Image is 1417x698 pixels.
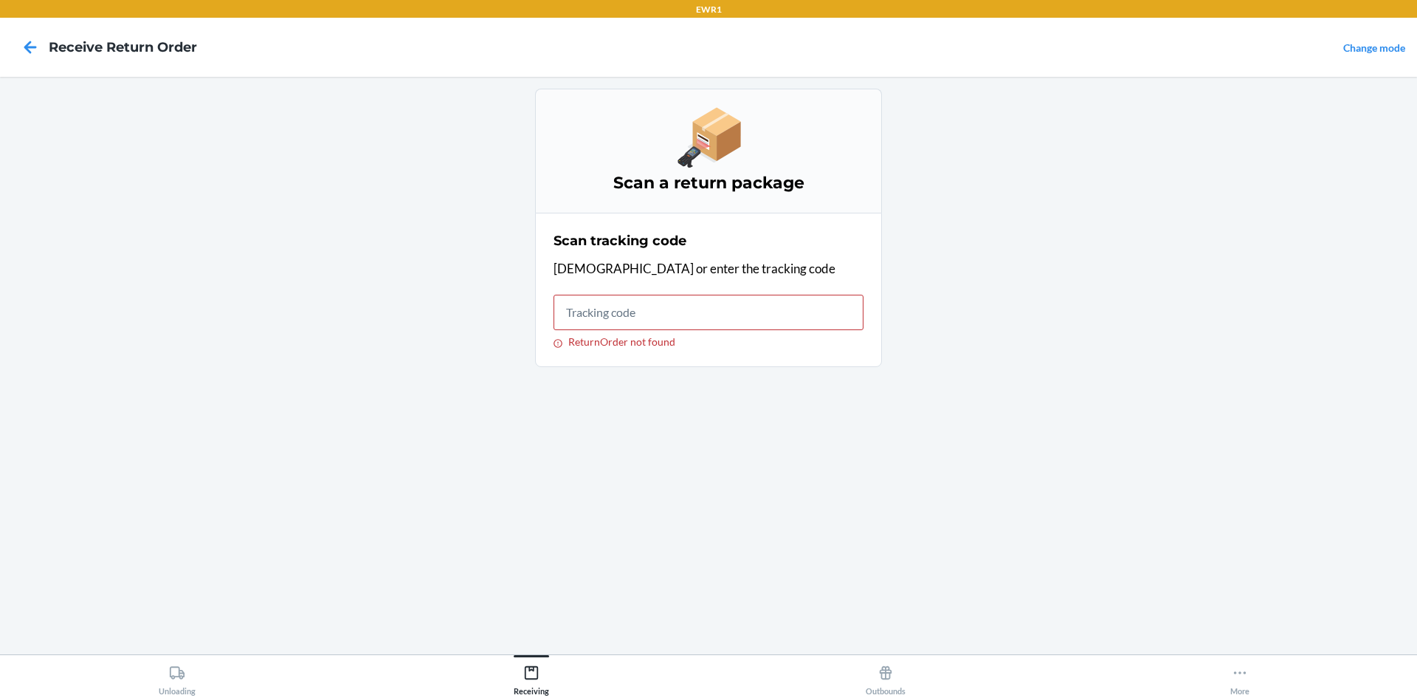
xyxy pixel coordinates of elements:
div: Receiving [514,659,549,696]
p: [DEMOGRAPHIC_DATA] or enter the tracking code [554,259,863,278]
div: ReturnOrder not found [554,336,863,349]
input: ReturnOrder not found [554,295,863,330]
div: Unloading [159,659,196,696]
h2: Scan tracking code [554,231,686,250]
p: EWR1 [696,3,722,16]
div: Outbounds [866,659,906,696]
h4: Receive Return Order [49,38,197,57]
div: More [1230,659,1249,696]
button: Receiving [354,655,708,696]
button: More [1063,655,1417,696]
a: Change mode [1343,41,1405,54]
h3: Scan a return package [554,171,863,195]
button: Outbounds [708,655,1063,696]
